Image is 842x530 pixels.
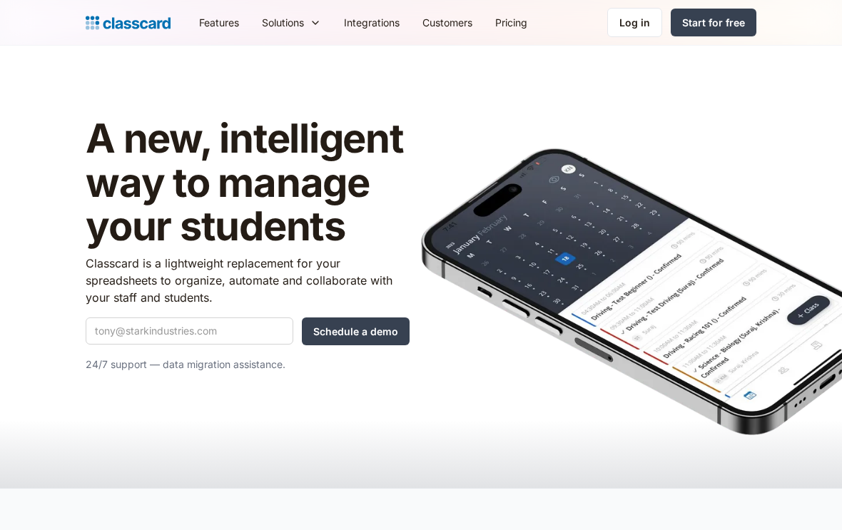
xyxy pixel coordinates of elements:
[86,13,171,33] a: Logo
[302,317,410,345] input: Schedule a demo
[682,15,745,30] div: Start for free
[86,356,410,373] p: 24/7 support — data migration assistance.
[86,117,410,249] h1: A new, intelligent way to manage your students
[607,8,662,37] a: Log in
[188,6,250,39] a: Features
[619,15,650,30] div: Log in
[484,6,539,39] a: Pricing
[250,6,333,39] div: Solutions
[86,255,410,306] p: Classcard is a lightweight replacement for your spreadsheets to organize, automate and collaborat...
[86,317,410,345] form: Quick Demo Form
[411,6,484,39] a: Customers
[86,317,293,345] input: tony@starkindustries.com
[262,15,304,30] div: Solutions
[671,9,756,36] a: Start for free
[333,6,411,39] a: Integrations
